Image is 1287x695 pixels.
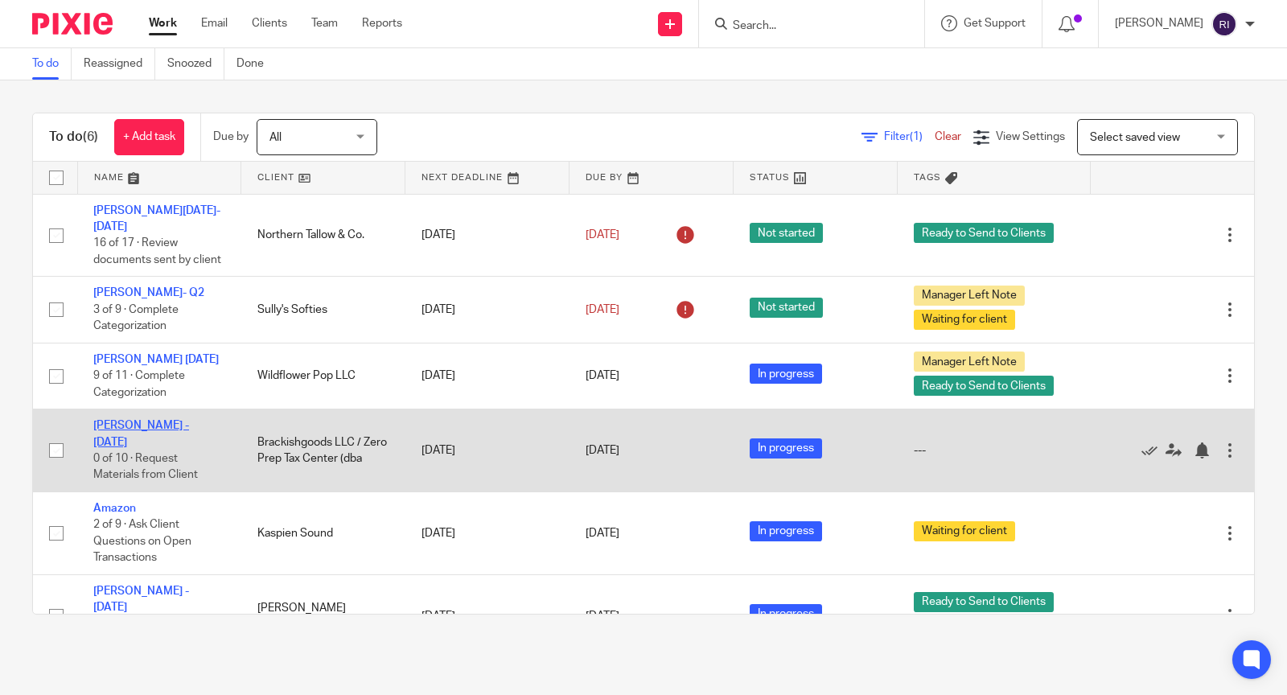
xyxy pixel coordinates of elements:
[241,409,405,492] td: Brackishgoods LLC / Zero Prep Tax Center (dba
[405,277,569,343] td: [DATE]
[201,15,228,31] a: Email
[914,286,1025,306] span: Manager Left Note
[750,438,822,459] span: In progress
[914,442,1074,459] div: ---
[1090,132,1180,143] span: Select saved view
[586,229,619,241] span: [DATE]
[914,521,1015,541] span: Waiting for client
[362,15,402,31] a: Reports
[49,129,98,146] h1: To do
[167,48,224,80] a: Snoozed
[1141,442,1166,459] a: Mark as done
[914,310,1015,330] span: Waiting for client
[586,370,619,381] span: [DATE]
[405,409,569,492] td: [DATE]
[241,492,405,575] td: Kaspien Sound
[1211,11,1237,37] img: svg%3E
[93,586,189,613] a: [PERSON_NAME] - [DATE]
[910,131,923,142] span: (1)
[269,132,282,143] span: All
[586,304,619,315] span: [DATE]
[93,287,204,298] a: [PERSON_NAME]- Q2
[996,131,1065,142] span: View Settings
[149,15,177,31] a: Work
[32,48,72,80] a: To do
[964,18,1026,29] span: Get Support
[586,528,619,539] span: [DATE]
[93,354,219,365] a: [PERSON_NAME] [DATE]
[93,503,136,514] a: Amazon
[241,575,405,657] td: [PERSON_NAME] Designs
[405,343,569,409] td: [DATE]
[731,19,876,34] input: Search
[32,13,113,35] img: Pixie
[236,48,276,80] a: Done
[93,237,221,265] span: 16 of 17 · Review documents sent by client
[884,131,935,142] span: Filter
[405,575,569,657] td: [DATE]
[93,453,198,481] span: 0 of 10 · Request Materials from Client
[750,223,823,243] span: Not started
[93,205,220,232] a: [PERSON_NAME][DATE]-[DATE]
[252,15,287,31] a: Clients
[241,277,405,343] td: Sully's Softies
[241,343,405,409] td: Wildflower Pop LLC
[914,352,1025,372] span: Manager Left Note
[93,420,189,447] a: [PERSON_NAME] - [DATE]
[93,304,179,332] span: 3 of 9 · Complete Categorization
[83,130,98,143] span: (6)
[311,15,338,31] a: Team
[586,611,619,622] span: [DATE]
[114,119,184,155] a: + Add task
[750,604,822,624] span: In progress
[914,376,1054,396] span: Ready to Send to Clients
[405,194,569,277] td: [DATE]
[914,592,1054,612] span: Ready to Send to Clients
[241,194,405,277] td: Northern Tallow & Co.
[935,131,961,142] a: Clear
[213,129,249,145] p: Due by
[84,48,155,80] a: Reassigned
[750,521,822,541] span: In progress
[750,298,823,318] span: Not started
[1115,15,1203,31] p: [PERSON_NAME]
[93,370,185,398] span: 9 of 11 · Complete Categorization
[93,520,191,564] span: 2 of 9 · Ask Client Questions on Open Transactions
[405,492,569,575] td: [DATE]
[914,173,941,182] span: Tags
[586,445,619,456] span: [DATE]
[750,364,822,384] span: In progress
[914,223,1054,243] span: Ready to Send to Clients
